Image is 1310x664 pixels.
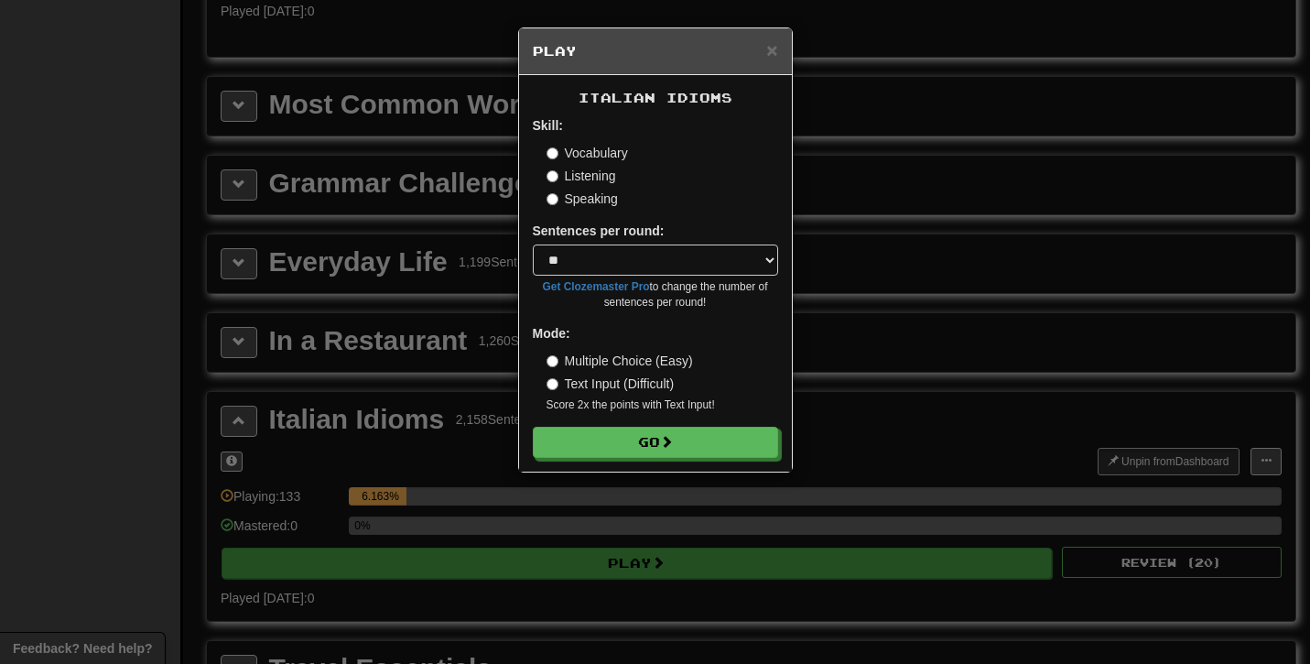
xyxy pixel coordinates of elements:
[579,90,732,105] span: Italian Idioms
[547,167,616,185] label: Listening
[543,280,650,293] a: Get Clozemaster Pro
[533,326,570,341] strong: Mode:
[766,39,777,60] span: ×
[533,279,778,310] small: to change the number of sentences per round!
[547,147,558,159] input: Vocabulary
[547,170,558,182] input: Listening
[547,378,558,390] input: Text Input (Difficult)
[547,352,693,370] label: Multiple Choice (Easy)
[766,40,777,60] button: Close
[533,42,778,60] h5: Play
[547,375,675,393] label: Text Input (Difficult)
[533,118,563,133] strong: Skill:
[547,397,778,413] small: Score 2x the points with Text Input !
[547,193,558,205] input: Speaking
[533,427,778,458] button: Go
[547,190,618,208] label: Speaking
[547,355,558,367] input: Multiple Choice (Easy)
[533,222,665,240] label: Sentences per round:
[547,144,628,162] label: Vocabulary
